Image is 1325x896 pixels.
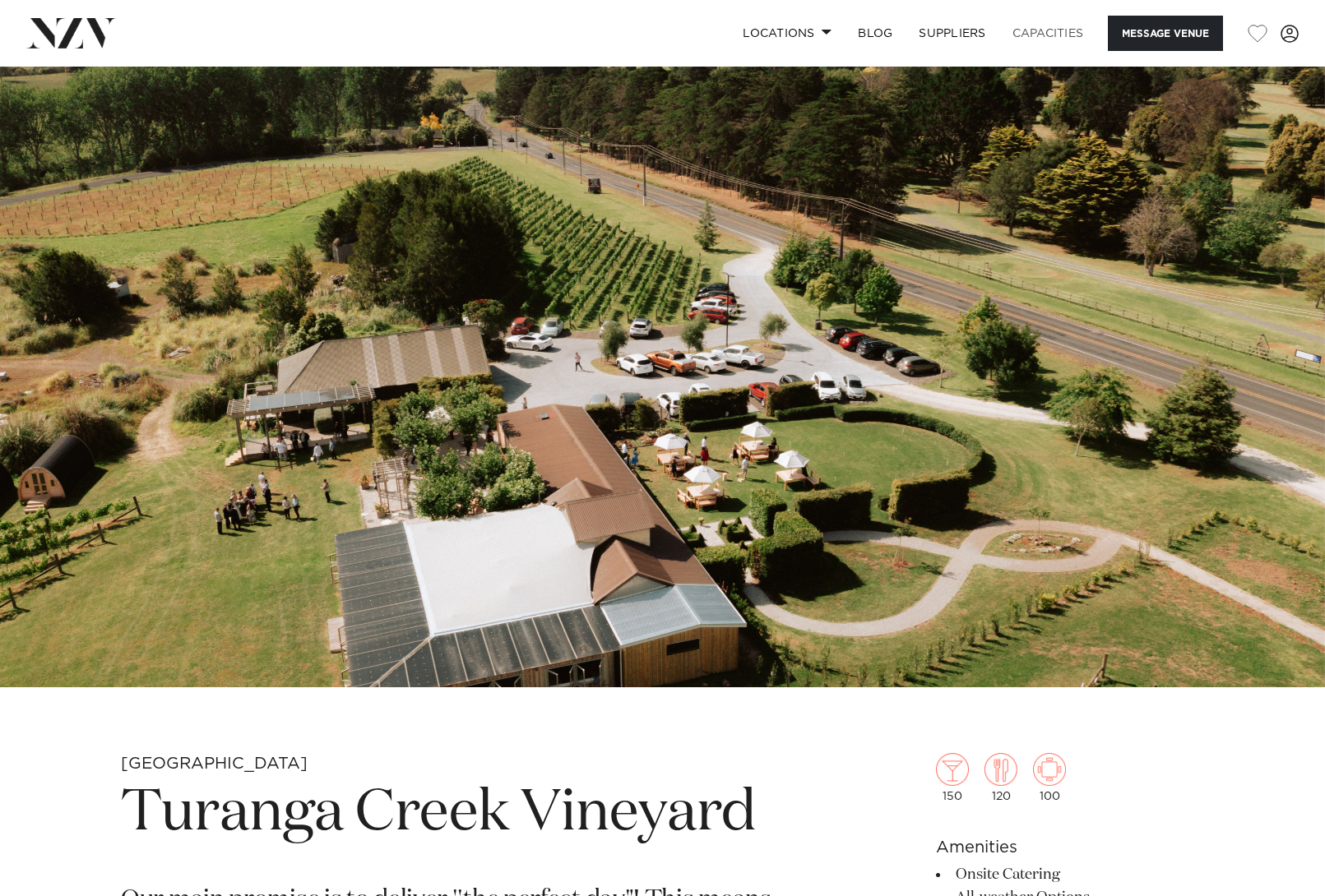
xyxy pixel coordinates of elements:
li: Onsite Catering [936,863,1204,886]
h6: Amenities [936,835,1204,860]
div: 100 [1033,753,1066,802]
small: [GEOGRAPHIC_DATA] [121,755,308,772]
img: dining.png [984,753,1017,786]
a: Capacities [999,16,1097,51]
img: nzv-logo.png [26,18,116,48]
h1: Turanga Creek Vineyard [121,776,819,852]
div: 120 [984,753,1017,802]
img: meeting.png [1033,753,1066,786]
img: cocktail.png [936,753,969,786]
a: BLOG [845,16,906,51]
button: Message Venue [1108,16,1223,51]
div: 150 [936,753,969,802]
a: Locations [730,16,845,51]
a: SUPPLIERS [906,16,998,51]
